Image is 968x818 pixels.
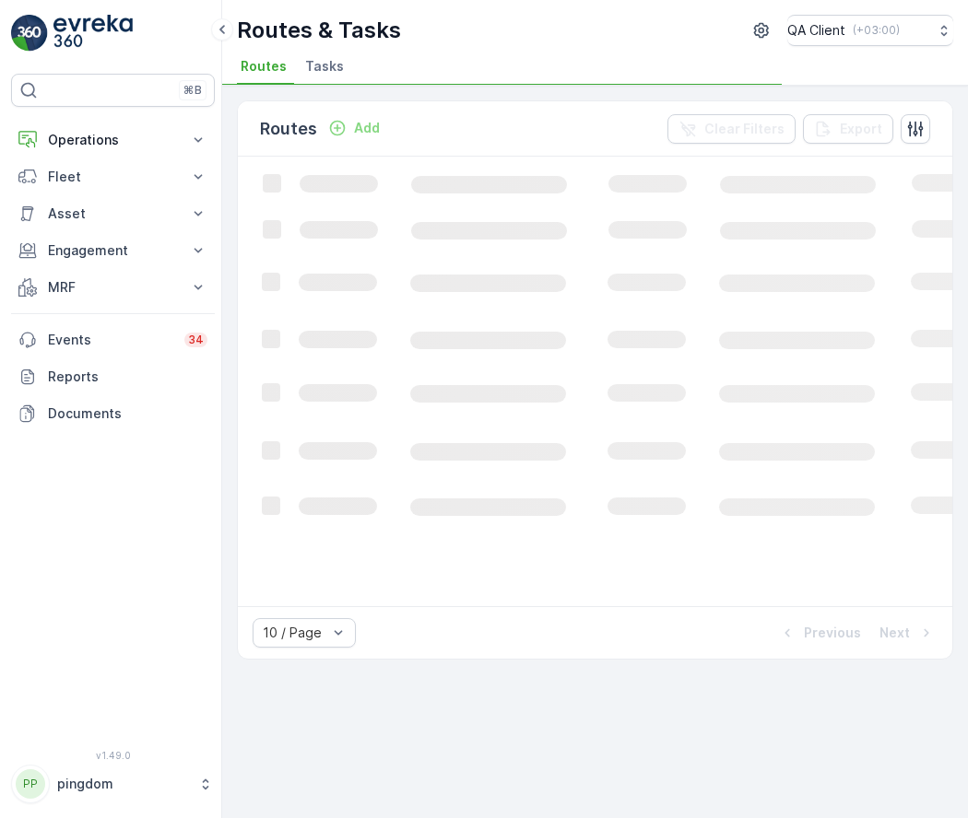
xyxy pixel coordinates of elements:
p: Operations [48,131,178,149]
button: Fleet [11,158,215,195]
img: logo [11,15,48,52]
p: MRF [48,278,178,297]
a: Reports [11,358,215,395]
p: Previous [804,624,861,642]
p: Fleet [48,168,178,186]
p: pingdom [57,775,189,793]
div: PP [16,769,45,799]
p: Routes & Tasks [237,16,401,45]
button: Asset [11,195,215,232]
p: Next [879,624,910,642]
button: Operations [11,122,215,158]
a: Events34 [11,321,215,358]
p: Routes [260,116,317,142]
p: Clear Filters [704,120,785,138]
p: Events [48,331,173,349]
a: Documents [11,395,215,432]
button: PPpingdom [11,765,215,803]
p: Add [354,119,380,137]
span: Tasks [305,57,344,76]
button: Clear Filters [667,114,796,144]
button: QA Client(+03:00) [787,15,953,46]
p: QA Client [787,21,845,40]
p: Asset [48,204,178,223]
button: MRF [11,269,215,306]
p: Reports [48,368,207,386]
p: Export [840,120,882,138]
p: ⌘B [183,83,202,98]
button: Add [321,117,387,139]
span: Routes [241,57,287,76]
p: Engagement [48,241,178,260]
p: ( +03:00 ) [853,23,900,38]
p: 34 [188,333,204,347]
img: logo_light-DOdMpM7g.png [53,15,133,52]
p: Documents [48,404,207,423]
button: Export [803,114,893,144]
span: v 1.49.0 [11,750,215,761]
button: Next [878,622,938,644]
button: Engagement [11,232,215,269]
button: Previous [776,622,863,644]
